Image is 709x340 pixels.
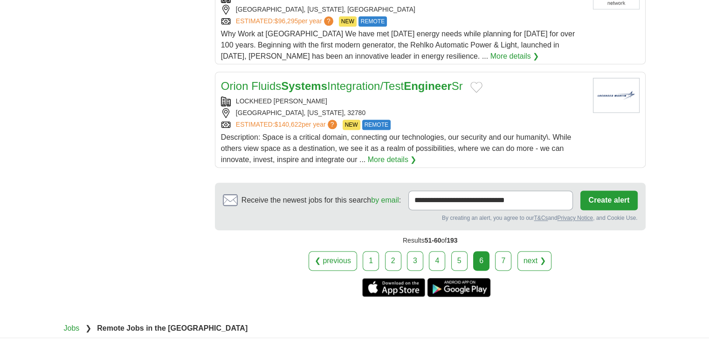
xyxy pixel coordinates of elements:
[495,251,511,271] a: 7
[404,80,452,92] strong: Engineer
[517,251,552,271] a: next ❯
[451,251,468,271] a: 5
[328,120,337,129] span: ?
[221,30,575,60] span: Why Work at [GEOGRAPHIC_DATA] We have met [DATE] energy needs while planning for [DATE] for over ...
[534,215,548,221] a: T&Cs
[275,17,298,25] span: $96,295
[580,190,637,210] button: Create alert
[236,97,327,105] a: LOCKHEED [PERSON_NAME]
[363,251,379,271] a: 1
[362,278,425,297] a: Get the iPhone app
[473,251,489,271] div: 6
[358,16,387,27] span: REMOTE
[64,324,80,332] a: Jobs
[490,51,539,62] a: More details ❯
[275,121,302,128] span: $140,622
[221,133,571,163] span: Description: Space is a critical domain, connecting our technologies, our security and our humani...
[236,120,339,130] a: ESTIMATED:$140,622per year?
[339,16,357,27] span: NEW
[309,251,357,271] a: ❮ previous
[368,154,417,165] a: More details ❯
[470,82,482,93] button: Add to favorite jobs
[371,196,399,204] a: by email
[236,16,335,27] a: ESTIMATED:$96,295per year?
[385,251,401,271] a: 2
[223,214,638,222] div: By creating an alert, you agree to our and , and Cookie Use.
[97,324,248,332] strong: Remote Jobs in the [GEOGRAPHIC_DATA]
[343,120,360,130] span: NEW
[221,5,585,14] div: [GEOGRAPHIC_DATA], [US_STATE], [GEOGRAPHIC_DATA]
[425,237,441,244] span: 51-60
[324,16,333,26] span: ?
[221,108,585,118] div: [GEOGRAPHIC_DATA], [US_STATE], 32780
[221,80,463,92] a: Orion FluidsSystemsIntegration/TestEngineerSr
[281,80,327,92] strong: Systems
[447,237,457,244] span: 193
[557,215,593,221] a: Privacy Notice
[429,251,445,271] a: 4
[427,278,490,297] a: Get the Android app
[85,324,91,332] span: ❯
[215,230,646,251] div: Results of
[362,120,391,130] span: REMOTE
[407,251,423,271] a: 3
[241,195,401,206] span: Receive the newest jobs for this search :
[593,78,640,113] img: Lockheed Martin logo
